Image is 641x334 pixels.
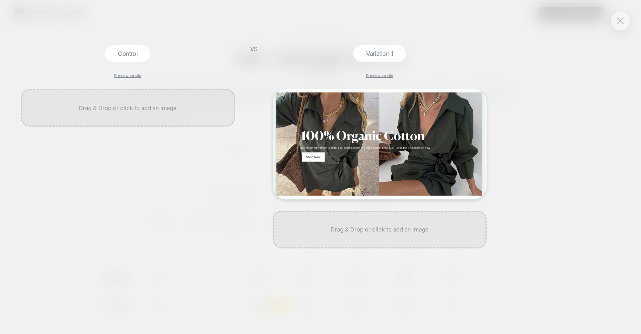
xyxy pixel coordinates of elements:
a: Preview on site [366,73,393,78]
div: Control [105,45,150,62]
a: Preview on site [114,73,141,78]
img: generic_18fd1b1a-4439-413a-9c63-049d30e9ba90.png [273,89,487,199]
div: Variation 1 [353,45,406,62]
img: close [617,17,624,24]
div: VS [244,45,263,334]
